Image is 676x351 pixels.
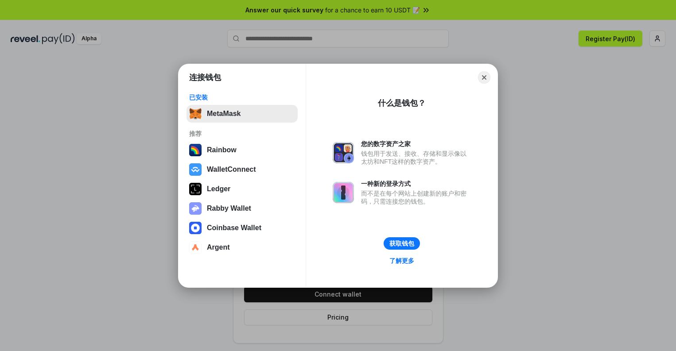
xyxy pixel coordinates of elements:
div: 已安装 [189,93,295,101]
div: Rainbow [207,146,237,154]
div: 钱包用于发送、接收、存储和显示像以太坊和NFT这样的数字资产。 [361,150,471,166]
div: 推荐 [189,130,295,138]
img: svg+xml,%3Csvg%20fill%3D%22none%22%20height%3D%2233%22%20viewBox%3D%220%200%2035%2033%22%20width%... [189,108,202,120]
div: MetaMask [207,110,241,118]
div: 您的数字资产之家 [361,140,471,148]
img: svg+xml,%3Csvg%20width%3D%22120%22%20height%3D%22120%22%20viewBox%3D%220%200%20120%20120%22%20fil... [189,144,202,156]
div: Ledger [207,185,230,193]
img: svg+xml,%3Csvg%20width%3D%2228%22%20height%3D%2228%22%20viewBox%3D%220%200%2028%2028%22%20fill%3D... [189,241,202,254]
div: Rabby Wallet [207,204,251,212]
button: Argent [186,239,298,256]
div: 而不是在每个网站上创建新的账户和密码，只需连接您的钱包。 [361,189,471,205]
button: Close [478,71,490,84]
button: WalletConnect [186,161,298,178]
img: svg+xml,%3Csvg%20width%3D%2228%22%20height%3D%2228%22%20viewBox%3D%220%200%2028%2028%22%20fill%3D... [189,163,202,176]
img: svg+xml,%3Csvg%20xmlns%3D%22http%3A%2F%2Fwww.w3.org%2F2000%2Fsvg%22%20fill%3D%22none%22%20viewBox... [333,182,354,203]
img: svg+xml,%3Csvg%20xmlns%3D%22http%3A%2F%2Fwww.w3.org%2F2000%2Fsvg%22%20width%3D%2228%22%20height%3... [189,183,202,195]
div: 一种新的登录方式 [361,180,471,188]
div: 了解更多 [389,257,414,265]
button: 获取钱包 [384,237,420,250]
div: Coinbase Wallet [207,224,261,232]
img: svg+xml,%3Csvg%20xmlns%3D%22http%3A%2F%2Fwww.w3.org%2F2000%2Fsvg%22%20fill%3D%22none%22%20viewBox... [189,202,202,215]
a: 了解更多 [384,255,420,266]
button: Rabby Wallet [186,200,298,217]
h1: 连接钱包 [189,72,221,83]
div: 获取钱包 [389,239,414,247]
button: Ledger [186,180,298,198]
img: svg+xml,%3Csvg%20width%3D%2228%22%20height%3D%2228%22%20viewBox%3D%220%200%2028%2028%22%20fill%3D... [189,222,202,234]
button: Coinbase Wallet [186,219,298,237]
div: Argent [207,243,230,251]
img: svg+xml,%3Csvg%20xmlns%3D%22http%3A%2F%2Fwww.w3.org%2F2000%2Fsvg%22%20fill%3D%22none%22%20viewBox... [333,142,354,163]
button: MetaMask [186,105,298,123]
button: Rainbow [186,141,298,159]
div: 什么是钱包？ [378,98,426,108]
div: WalletConnect [207,166,256,174]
